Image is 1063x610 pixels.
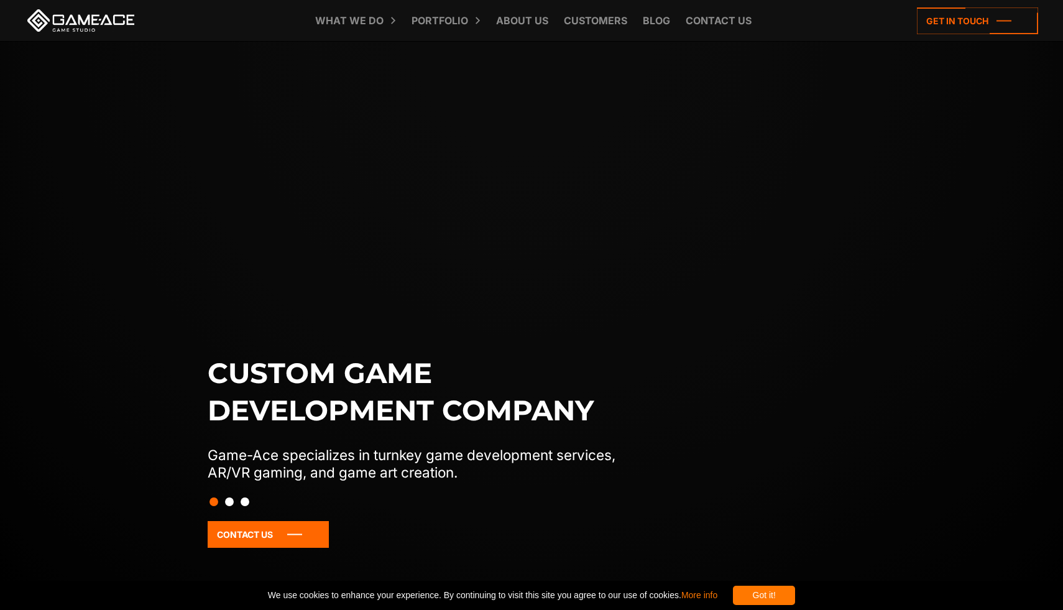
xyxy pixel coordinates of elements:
[208,354,642,429] h1: Custom game development company
[681,590,717,600] a: More info
[225,491,234,512] button: Slide 2
[209,491,218,512] button: Slide 1
[208,446,642,481] p: Game-Ace specializes in turnkey game development services, AR/VR gaming, and game art creation.
[241,491,249,512] button: Slide 3
[733,586,795,605] div: Got it!
[268,586,717,605] span: We use cookies to enhance your experience. By continuing to visit this site you agree to our use ...
[208,521,329,548] a: Contact Us
[917,7,1038,34] a: Get in touch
